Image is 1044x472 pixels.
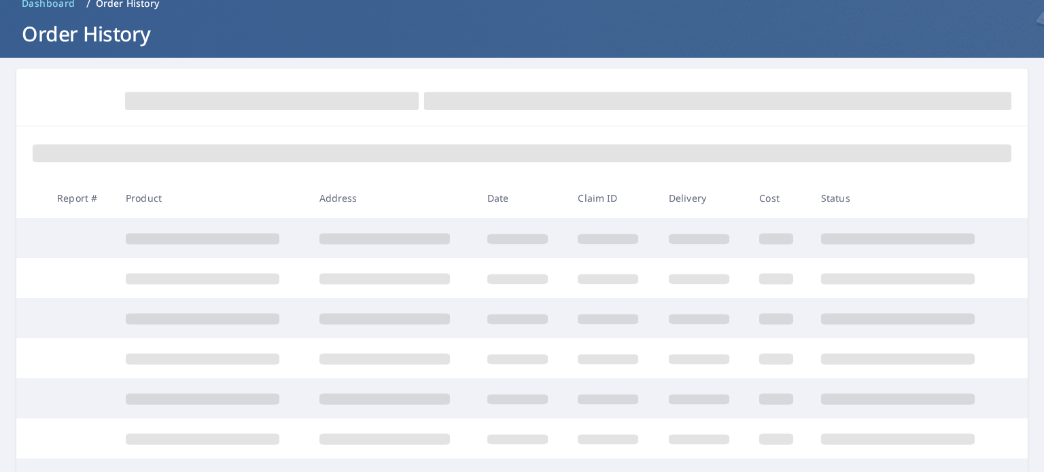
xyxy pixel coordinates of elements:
th: Delivery [658,178,748,218]
h1: Order History [16,20,1028,48]
th: Claim ID [567,178,657,218]
th: Cost [748,178,810,218]
th: Product [115,178,309,218]
th: Address [309,178,476,218]
th: Report # [46,178,115,218]
th: Status [810,178,1004,218]
th: Date [476,178,567,218]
